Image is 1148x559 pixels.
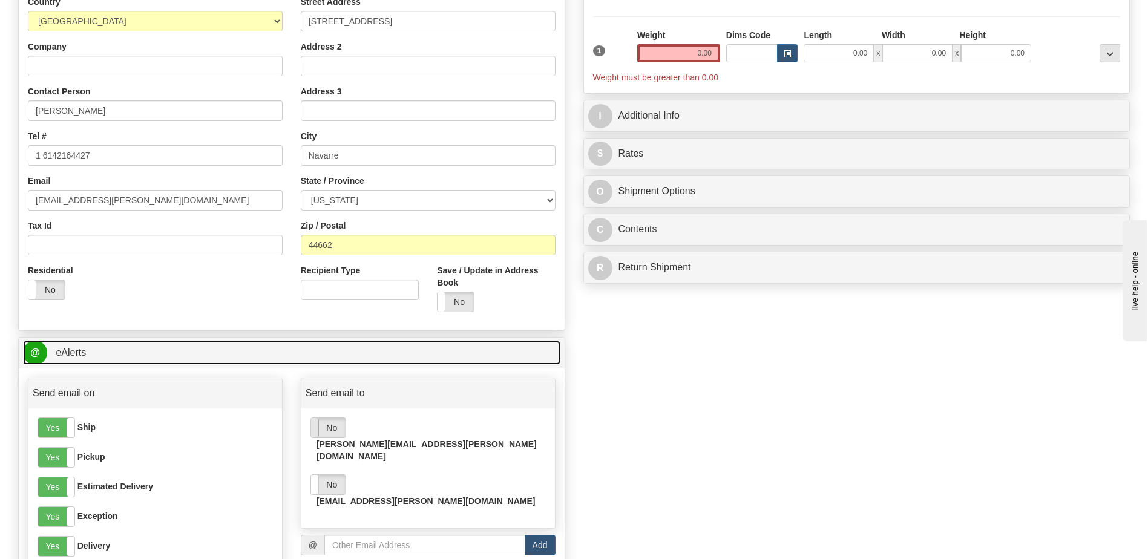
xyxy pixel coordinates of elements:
a: Send email to [306,381,551,405]
label: No [311,418,346,437]
div: live help - online [9,10,112,19]
a: IAdditional Info [588,103,1126,128]
span: @ [301,535,324,555]
label: Yes [38,477,74,497]
label: Tax Id [28,220,51,232]
span: R [588,256,612,280]
label: Contact Person [28,85,90,97]
label: Yes [38,418,74,437]
input: Other Email Address [324,535,525,555]
label: Length [804,29,832,41]
label: City [301,130,317,142]
span: $ [588,142,612,166]
span: x [953,44,961,62]
label: Height [959,29,986,41]
a: OShipment Options [588,179,1126,204]
button: Add [525,535,556,555]
label: Yes [38,537,74,556]
label: Delivery [77,540,110,552]
label: Zip / Postal [301,220,346,232]
a: CContents [588,217,1126,242]
a: Send email on [33,381,278,405]
label: Address 3 [301,85,342,97]
label: Residential [28,264,73,276]
label: Dims Code [726,29,770,41]
label: Yes [38,507,74,526]
label: Save / Update in Address Book [437,264,555,289]
a: @ eAlerts [23,341,560,365]
label: Ship [77,421,96,433]
input: Enter a location [301,11,556,31]
label: Pickup [77,451,105,463]
span: O [588,180,612,204]
label: No [28,280,65,299]
span: I [588,104,612,128]
label: Address 2 [301,41,342,53]
label: Estimated Delivery [77,480,153,492]
span: C [588,218,612,242]
a: $Rates [588,142,1126,166]
label: Email [28,175,50,187]
label: Exception [77,510,118,522]
label: Weight [637,29,665,41]
label: Recipient Type [301,264,361,276]
iframe: chat widget [1120,218,1147,341]
span: @ [23,341,47,365]
a: RReturn Shipment [588,255,1126,280]
label: State / Province [301,175,364,187]
div: ... [1100,44,1120,62]
label: Tel # [28,130,47,142]
label: No [438,292,474,312]
label: Width [882,29,905,41]
label: Yes [38,448,74,467]
label: [EMAIL_ADDRESS][PERSON_NAME][DOMAIN_NAME] [317,495,536,507]
label: No [311,475,346,494]
span: x [874,44,882,62]
span: eAlerts [56,347,86,358]
span: Weight must be greater than 0.00 [593,73,719,82]
label: [PERSON_NAME][EMAIL_ADDRESS][PERSON_NAME][DOMAIN_NAME] [317,438,546,462]
span: 1 [593,45,606,56]
label: Company [28,41,67,53]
